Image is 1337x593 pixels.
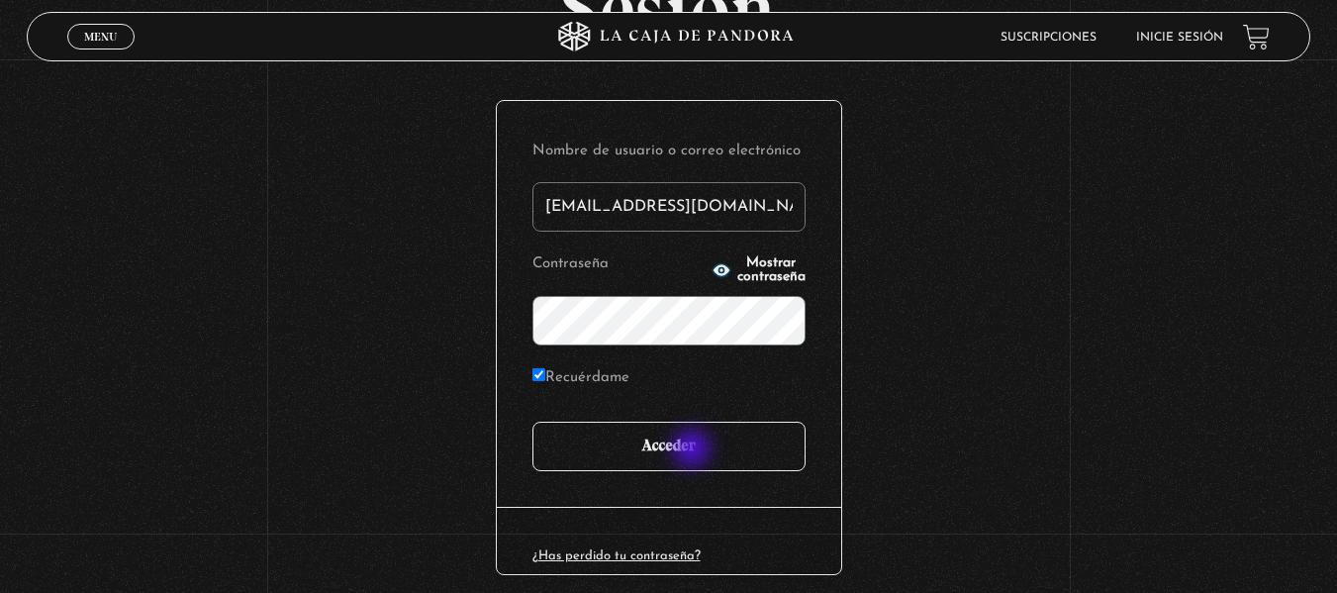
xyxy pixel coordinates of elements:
[84,31,117,43] span: Menu
[532,422,806,471] input: Acceder
[532,549,701,562] a: ¿Has perdido tu contraseña?
[737,256,806,284] span: Mostrar contraseña
[1001,32,1097,44] a: Suscripciones
[1243,23,1270,49] a: View your shopping cart
[532,368,545,381] input: Recuérdame
[532,249,706,280] label: Contraseña
[77,48,124,61] span: Cerrar
[532,137,806,167] label: Nombre de usuario o correo electrónico
[532,363,629,394] label: Recuérdame
[1136,32,1223,44] a: Inicie sesión
[712,256,806,284] button: Mostrar contraseña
